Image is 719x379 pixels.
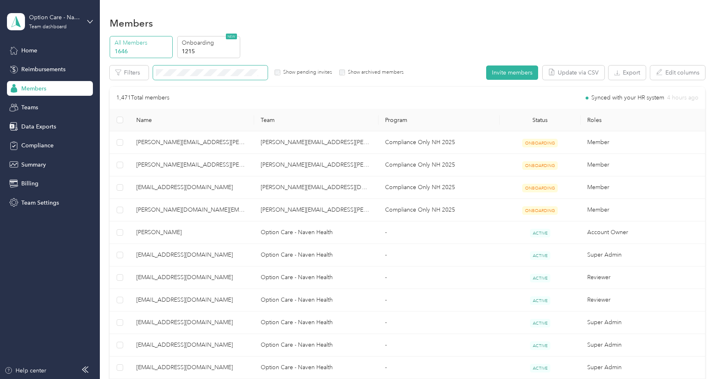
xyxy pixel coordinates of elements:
td: Option Care - Naven Health [254,289,379,311]
span: Members [21,84,46,93]
span: Summary [21,160,46,169]
td: Member [581,131,705,154]
td: cameron.yoder@navenhealth.com [130,131,254,154]
button: Help center [5,366,46,375]
h1: Members [110,19,153,27]
th: Team [254,109,379,131]
td: favr2+ocnaven@everlance.com [130,289,254,311]
td: Super Admin [581,244,705,266]
p: 1215 [182,47,237,56]
p: Onboarding [182,38,237,47]
td: favr+cspagnola@everlance.com [130,334,254,356]
span: [EMAIL_ADDRESS][DOMAIN_NAME] [136,250,248,259]
td: favr+ocnaven@everlance.com [130,244,254,266]
td: favr1+ocnaven@everlance.com [130,266,254,289]
button: Update via CSV [543,65,604,80]
td: - [379,289,500,311]
td: Option Care - Naven Health [254,221,379,244]
td: Option Care - Naven Health [254,244,379,266]
span: ONBOARDING [522,139,558,147]
td: Option Care - Naven Health [254,334,379,356]
td: casey.welborn@navenhealth.com [130,154,254,176]
td: Member [581,176,705,199]
p: 1646 [115,47,170,56]
span: [PERSON_NAME][EMAIL_ADDRESS][PERSON_NAME][DOMAIN_NAME] [136,160,248,169]
span: [EMAIL_ADDRESS][DOMAIN_NAME] [136,318,248,327]
td: Option Care - Naven Health [254,311,379,334]
button: Invite members [486,65,538,80]
td: - [379,356,500,379]
button: Filters [110,65,149,80]
span: Billing [21,179,38,188]
td: Super Admin [581,356,705,379]
td: - [379,266,500,289]
td: Reviewer [581,266,705,289]
span: 4 hours ago [667,95,699,101]
span: [PERSON_NAME] [136,228,248,237]
label: Show archived members [345,69,403,76]
span: ACTIVE [530,296,550,305]
td: favr+criggs@everlance.com [130,311,254,334]
span: ACTIVE [530,341,550,350]
td: - [379,244,500,266]
span: ACTIVE [530,319,550,327]
button: Export [609,65,646,80]
th: Roles [581,109,705,131]
th: Program [379,109,500,131]
span: Teams [21,103,38,112]
td: lori.davis@navenhealth.com [254,154,379,176]
td: Member [581,199,705,221]
td: Compliance Only NH 2025 [379,131,500,154]
td: - [379,221,500,244]
span: [PERSON_NAME][DOMAIN_NAME][EMAIL_ADDRESS][PERSON_NAME][DOMAIN_NAME] [136,205,248,214]
span: [EMAIL_ADDRESS][DOMAIN_NAME] [136,296,248,305]
td: Compliance Only NH 2025 [379,199,500,221]
th: Name [130,109,254,131]
td: Reviewer [581,289,705,311]
td: sarsi.tearle@navenhealth.com [130,176,254,199]
td: favr+rjones@everlance.com [130,356,254,379]
td: - [379,311,500,334]
p: 1,471 Total members [116,93,169,102]
span: ONBOARDING [522,184,558,192]
td: Super Admin [581,311,705,334]
div: Option Care - Naven Health [29,13,80,22]
span: [EMAIL_ADDRESS][DOMAIN_NAME] [136,183,248,192]
span: [EMAIL_ADDRESS][DOMAIN_NAME] [136,363,248,372]
td: Compliance Only NH 2025 [379,154,500,176]
td: Account Owner [581,221,705,244]
span: ONBOARDING [522,161,558,170]
span: Home [21,46,37,55]
span: NEW [226,34,237,39]
span: ONBOARDING [522,206,558,215]
td: Option Care - Naven Health [254,266,379,289]
span: Compliance [21,141,54,150]
td: Super Admin [581,334,705,356]
span: [PERSON_NAME][EMAIL_ADDRESS][PERSON_NAME][DOMAIN_NAME] [136,138,248,147]
td: ONBOARDING [500,154,581,176]
span: Reimbursements [21,65,65,74]
span: Team Settings [21,199,59,207]
td: ONBOARDING [500,131,581,154]
span: ACTIVE [530,364,550,372]
th: Status [500,109,581,131]
td: Member [581,154,705,176]
td: Adrienne Tignino [130,221,254,244]
td: tracy.hughes@navenhealth.com [130,199,254,221]
td: Compliance Only NH 2025 [379,176,500,199]
td: stacy.feathers@navenhealth.com [254,176,379,199]
label: Show pending invites [280,69,332,76]
span: [EMAIL_ADDRESS][DOMAIN_NAME] [136,341,248,350]
button: Edit columns [650,65,705,80]
span: ACTIVE [530,274,550,282]
td: Option Care - Naven Health [254,356,379,379]
span: Name [136,117,248,124]
td: ONBOARDING [500,176,581,199]
td: amber.showman@navenhealth.com [254,131,379,154]
span: Data Exports [21,122,56,131]
p: All Members [115,38,170,47]
span: Synced with your HR system [591,95,664,101]
td: ONBOARDING [500,199,581,221]
span: ACTIVE [530,229,550,237]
